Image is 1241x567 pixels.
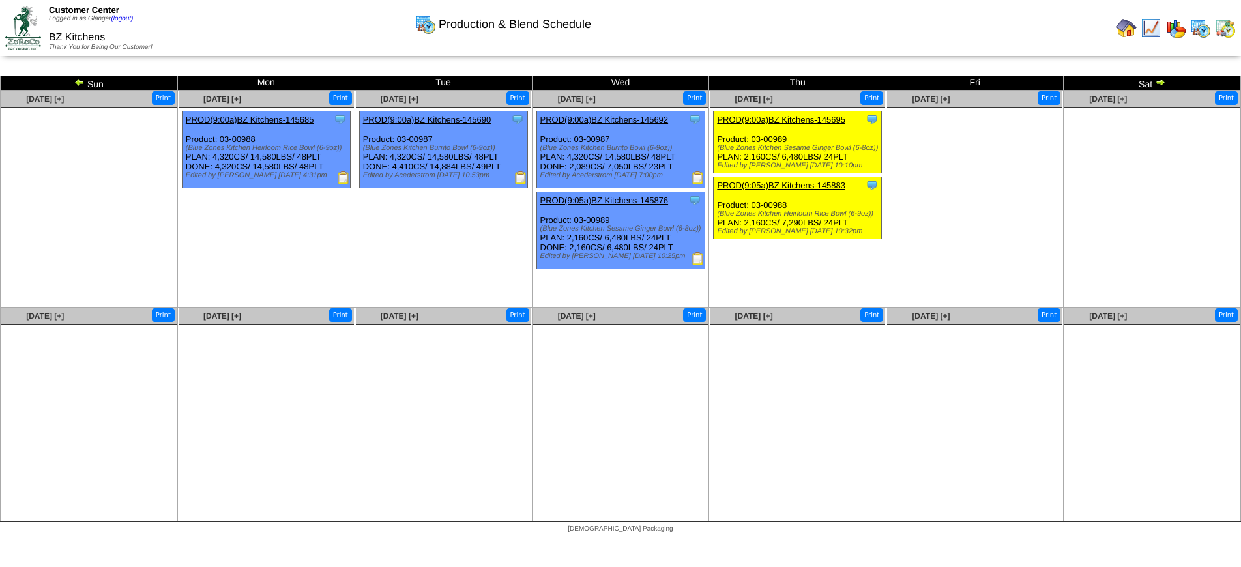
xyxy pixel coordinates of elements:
div: (Blue Zones Kitchen Sesame Ginger Bowl (6-8oz)) [717,144,881,152]
td: Sat [1064,76,1241,91]
div: (Blue Zones Kitchen Burrito Bowl (6-9oz)) [363,144,527,152]
img: Tooltip [866,113,879,126]
div: Product: 03-00988 PLAN: 4,320CS / 14,580LBS / 48PLT DONE: 4,320CS / 14,580LBS / 48PLT [182,111,350,188]
a: PROD(9:00a)BZ Kitchens-145695 [717,115,845,124]
div: Product: 03-00987 PLAN: 4,320CS / 14,580LBS / 48PLT DONE: 4,410CS / 14,884LBS / 49PLT [359,111,527,188]
button: Print [860,308,883,322]
a: [DATE] [+] [558,312,596,321]
img: Tooltip [688,194,701,207]
a: [DATE] [+] [735,94,773,104]
a: [DATE] [+] [735,312,773,321]
img: calendarprod.gif [1190,18,1211,38]
a: [DATE] [+] [558,94,596,104]
img: Production Report [514,171,527,184]
button: Print [1215,308,1238,322]
a: (logout) [111,15,134,22]
button: Print [683,308,706,322]
div: Edited by Acederstrom [DATE] 7:00pm [540,171,705,179]
a: PROD(9:00a)BZ Kitchens-145685 [186,115,314,124]
td: Fri [886,76,1064,91]
div: Edited by [PERSON_NAME] [DATE] 4:31pm [186,171,350,179]
img: Tooltip [511,113,524,126]
a: PROD(9:00a)BZ Kitchens-145690 [363,115,491,124]
button: Print [152,308,175,322]
img: graph.gif [1165,18,1186,38]
td: Thu [709,76,886,91]
span: Production & Blend Schedule [439,18,591,31]
div: (Blue Zones Kitchen Sesame Ginger Bowl (6-8oz)) [540,225,705,233]
a: PROD(9:05a)BZ Kitchens-145876 [540,196,669,205]
div: Product: 03-00987 PLAN: 4,320CS / 14,580LBS / 48PLT DONE: 2,089CS / 7,050LBS / 23PLT [536,111,705,188]
div: Product: 03-00989 PLAN: 2,160CS / 6,480LBS / 24PLT [714,111,882,173]
button: Print [152,91,175,105]
div: (Blue Zones Kitchen Heirloom Rice Bowl (6-9oz)) [186,144,350,152]
button: Print [506,91,529,105]
a: PROD(9:00a)BZ Kitchens-145692 [540,115,669,124]
button: Print [1215,91,1238,105]
div: Edited by Acederstrom [DATE] 10:53pm [363,171,527,179]
a: [DATE] [+] [381,312,418,321]
div: Edited by [PERSON_NAME] [DATE] 10:10pm [717,162,881,169]
div: Product: 03-00988 PLAN: 2,160CS / 7,290LBS / 24PLT [714,177,882,239]
img: line_graph.gif [1141,18,1161,38]
a: [DATE] [+] [26,312,64,321]
div: (Blue Zones Kitchen Burrito Bowl (6-9oz)) [540,144,705,152]
a: [DATE] [+] [203,94,241,104]
img: Production Report [692,171,705,184]
td: Tue [355,76,532,91]
span: [DEMOGRAPHIC_DATA] Packaging [568,525,673,532]
img: Production Report [337,171,350,184]
img: calendarprod.gif [415,14,436,35]
span: BZ Kitchens [49,32,105,43]
div: Edited by [PERSON_NAME] [DATE] 10:32pm [717,227,881,235]
img: Tooltip [688,113,701,126]
img: Production Report [692,252,705,265]
a: PROD(9:05a)BZ Kitchens-145883 [717,181,845,190]
a: [DATE] [+] [26,94,64,104]
span: Customer Center [49,5,119,15]
div: (Blue Zones Kitchen Heirloom Rice Bowl (6-9oz)) [717,210,881,218]
img: ZoRoCo_Logo(Green%26Foil)%20jpg.webp [5,6,41,50]
button: Print [329,308,352,322]
td: Wed [532,76,709,91]
a: [DATE] [+] [203,312,241,321]
a: [DATE] [+] [912,312,950,321]
button: Print [683,91,706,105]
button: Print [506,308,529,322]
td: Sun [1,76,178,91]
a: [DATE] [+] [381,94,418,104]
div: Product: 03-00989 PLAN: 2,160CS / 6,480LBS / 24PLT DONE: 2,160CS / 6,480LBS / 24PLT [536,192,705,269]
a: [DATE] [+] [1089,312,1127,321]
img: arrowright.gif [1155,77,1165,87]
img: home.gif [1116,18,1137,38]
span: Thank You for Being Our Customer! [49,44,153,51]
button: Print [1038,308,1060,322]
img: arrowleft.gif [74,77,85,87]
button: Print [329,91,352,105]
button: Print [860,91,883,105]
img: Tooltip [334,113,347,126]
span: Logged in as Glanger [49,15,134,22]
button: Print [1038,91,1060,105]
td: Mon [177,76,355,91]
img: Tooltip [866,179,879,192]
a: [DATE] [+] [1089,94,1127,104]
div: Edited by [PERSON_NAME] [DATE] 10:25pm [540,252,705,260]
a: [DATE] [+] [912,94,950,104]
img: calendarinout.gif [1215,18,1236,38]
